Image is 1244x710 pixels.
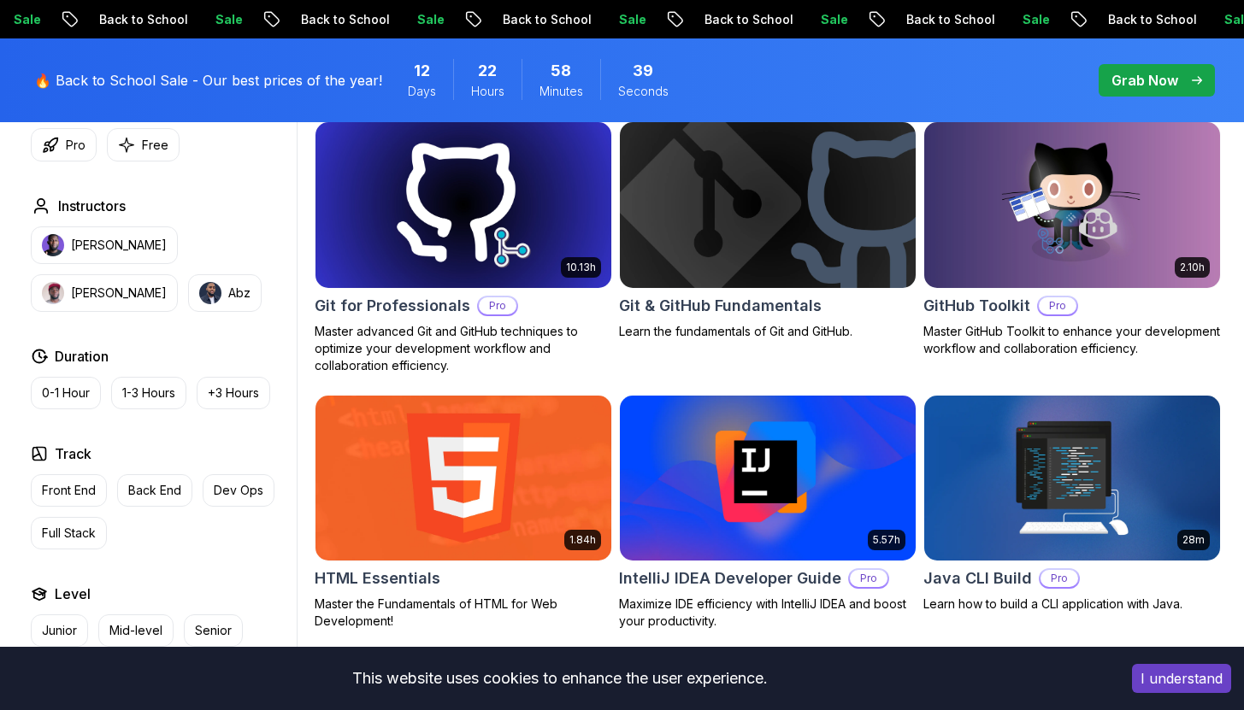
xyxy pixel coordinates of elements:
[998,11,1052,28] p: Sale
[1111,70,1178,91] p: Grab Now
[42,282,64,304] img: instructor img
[203,474,274,507] button: Dev Ops
[188,274,262,312] button: instructor imgAbz
[619,323,917,340] p: Learn the fundamentals of Git and GitHub.
[539,83,583,100] span: Minutes
[31,377,101,409] button: 0-1 Hour
[923,323,1221,357] p: Master GitHub Toolkit to enhance your development workflow and collaboration efficiency.
[618,83,669,100] span: Seconds
[13,660,1106,697] div: This website uses cookies to enhance the user experience.
[42,234,64,256] img: instructor img
[923,395,1221,613] a: Java CLI Build card28mJava CLI BuildProLearn how to build a CLI application with Java.
[569,533,596,547] p: 1.84h
[1132,664,1231,693] button: Accept cookies
[199,282,221,304] img: instructor img
[191,11,245,28] p: Sale
[111,377,186,409] button: 1-3 Hours
[1039,297,1076,314] p: Pro
[619,395,917,631] a: IntelliJ IDEA Developer Guide card5.57hIntelliJ IDEA Developer GuideProMaximize IDE efficiency wi...
[31,517,107,549] button: Full Stack
[619,566,841,590] h2: IntelliJ IDEA Developer Guide
[924,122,1220,288] img: GitHub Toolkit card
[620,396,916,561] img: IntelliJ IDEA Developer Guide card
[315,121,612,374] a: Git for Professionals card10.13hGit for ProfessionalsProMaster advanced Git and GitHub techniques...
[42,525,96,542] p: Full Stack
[680,11,796,28] p: Back to School
[619,596,917,630] p: Maximize IDE efficiency with IntelliJ IDEA and boost your productivity.
[315,596,612,630] p: Master the Fundamentals of HTML for Web Development!
[208,384,259,402] p: +3 Hours
[122,384,175,402] p: 1-3 Hours
[98,614,174,647] button: Mid-level
[1041,570,1078,587] p: Pro
[31,474,107,507] button: Front End
[66,137,85,154] p: Pro
[392,11,447,28] p: Sale
[128,482,181,499] p: Back End
[31,226,178,264] button: instructor img[PERSON_NAME]
[479,297,516,314] p: Pro
[276,11,392,28] p: Back to School
[315,323,612,374] p: Master advanced Git and GitHub techniques to optimize your development workflow and collaboration...
[315,566,440,590] h2: HTML Essentials
[184,614,243,647] button: Senior
[566,261,596,274] p: 10.13h
[873,533,900,547] p: 5.57h
[42,482,96,499] p: Front End
[117,474,192,507] button: Back End
[315,395,612,631] a: HTML Essentials card1.84hHTML EssentialsMaster the Fundamentals of HTML for Web Development!
[195,622,232,639] p: Senior
[414,59,430,83] span: 12 Days
[633,59,653,83] span: 39 Seconds
[74,11,191,28] p: Back to School
[71,285,167,302] p: [PERSON_NAME]
[881,11,998,28] p: Back to School
[619,294,822,318] h2: Git & GitHub Fundamentals
[478,11,594,28] p: Back to School
[924,396,1220,561] img: Java CLI Build card
[551,59,571,83] span: 58 Minutes
[197,377,270,409] button: +3 Hours
[214,482,263,499] p: Dev Ops
[315,294,470,318] h2: Git for Professionals
[315,122,611,288] img: Git for Professionals card
[31,274,178,312] button: instructor img[PERSON_NAME]
[55,443,91,464] h2: Track
[923,566,1032,590] h2: Java CLI Build
[923,596,1221,613] p: Learn how to build a CLI application with Java.
[71,237,167,254] p: [PERSON_NAME]
[620,122,916,288] img: Git & GitHub Fundamentals card
[1180,261,1205,274] p: 2.10h
[408,83,436,100] span: Days
[34,70,382,91] p: 🔥 Back to School Sale - Our best prices of the year!
[42,384,90,402] p: 0-1 Hour
[923,294,1030,318] h2: GitHub Toolkit
[142,137,168,154] p: Free
[55,346,109,367] h2: Duration
[850,570,887,587] p: Pro
[31,614,88,647] button: Junior
[228,285,251,302] p: Abz
[471,83,504,100] span: Hours
[923,121,1221,357] a: GitHub Toolkit card2.10hGitHub ToolkitProMaster GitHub Toolkit to enhance your development workfl...
[107,128,180,161] button: Free
[619,121,917,340] a: Git & GitHub Fundamentals cardGit & GitHub FundamentalsLearn the fundamentals of Git and GitHub.
[315,396,611,561] img: HTML Essentials card
[796,11,851,28] p: Sale
[31,128,97,161] button: Pro
[55,584,91,604] h2: Level
[42,622,77,639] p: Junior
[1182,533,1205,547] p: 28m
[109,622,162,639] p: Mid-level
[478,59,497,83] span: 22 Hours
[594,11,649,28] p: Sale
[1083,11,1200,28] p: Back to School
[58,196,126,216] h2: Instructors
